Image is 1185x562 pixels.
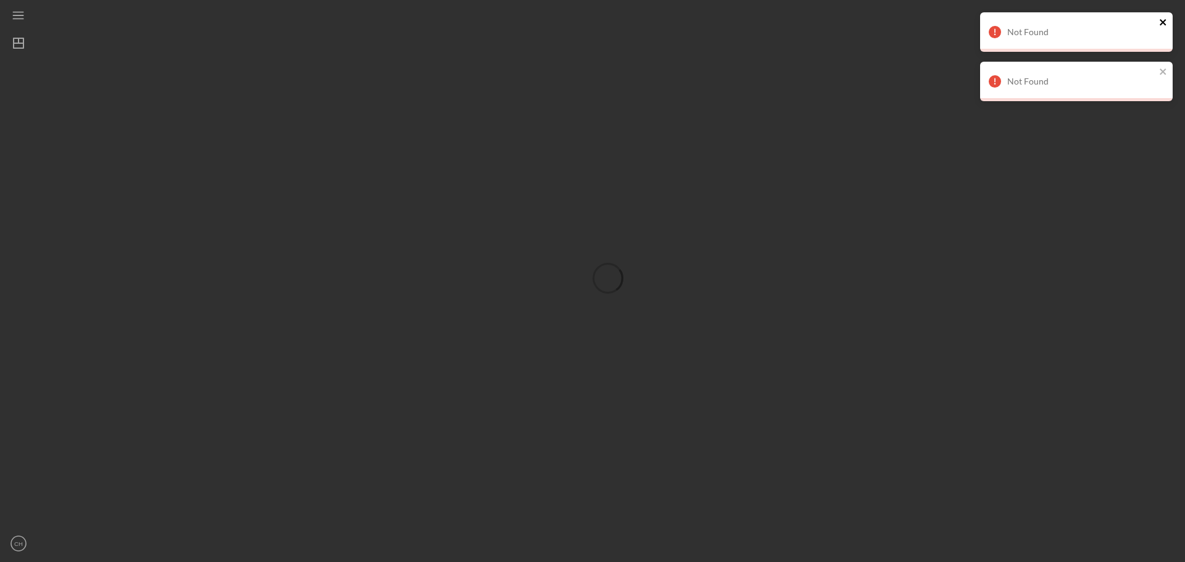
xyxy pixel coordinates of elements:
button: CH [6,531,31,556]
div: Not Found [1007,76,1155,86]
text: CH [14,540,23,547]
button: close [1159,67,1168,78]
div: Not Found [1007,27,1155,37]
button: close [1159,17,1168,29]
